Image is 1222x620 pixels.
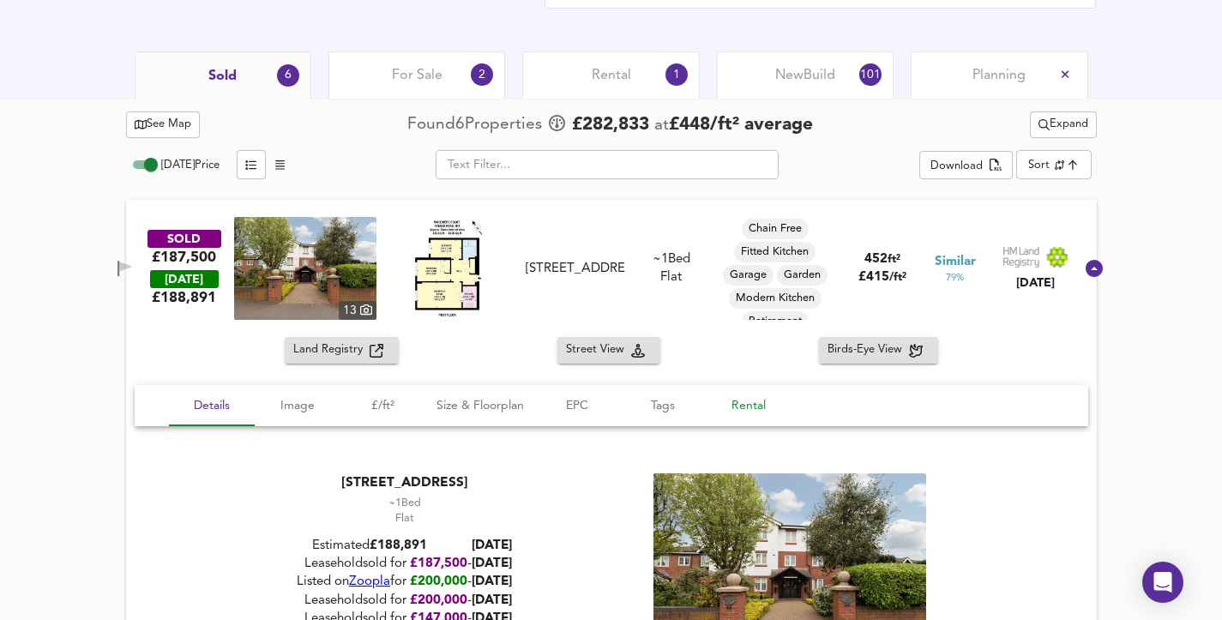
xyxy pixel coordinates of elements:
[665,63,688,86] div: 1
[161,160,220,171] span: [DATE] Price
[412,217,485,320] img: Floorplan
[410,576,467,589] span: £200,000
[135,115,192,135] span: See Map
[126,200,1097,337] div: SOLD£187,500 [DATE]£188,891property thumbnail 13 Floorplan[STREET_ADDRESS]~1Bed FlatChain FreeFit...
[126,111,201,138] button: See Map
[285,337,399,364] button: Land Registry
[297,473,512,492] div: [STREET_ADDRESS]
[777,265,828,286] div: Garden
[1028,157,1050,173] div: Sort
[828,340,909,360] span: Birds-Eye View
[742,311,809,332] div: Retirement
[297,555,512,573] div: Leasehold sold for -
[297,574,512,592] div: Listed on for -
[150,270,219,288] div: [DATE]
[208,67,237,86] span: Sold
[152,248,216,267] div: £187,500
[734,244,816,260] span: Fitted Kitchen
[729,288,822,309] div: Modern Kitchen
[265,395,330,417] span: Image
[297,496,512,511] div: We've estimated the total number of bedrooms from EPC data (2 heated rooms)
[859,63,882,86] div: 101
[946,271,964,285] span: 79 %
[572,112,649,138] span: £ 282,833
[864,253,888,266] span: 452
[436,395,524,417] span: Size & Floorplan
[742,219,809,239] div: Chain Free
[972,66,1026,85] span: Planning
[436,150,779,179] input: Text Filter...
[410,594,467,607] span: £ 200,000
[410,557,467,570] span: £ 187,500
[472,576,512,589] span: [DATE]
[526,260,625,278] div: [STREET_ADDRESS]
[392,66,442,85] span: For Sale
[1030,111,1097,138] div: split button
[566,340,631,360] span: Street View
[1142,562,1183,603] div: Open Intercom Messenger
[234,217,376,320] a: property thumbnail 13
[351,395,416,417] span: £/ft²
[557,337,660,364] button: Street View
[277,64,299,87] div: 6
[472,594,512,607] span: [DATE]
[889,272,906,283] span: / ft²
[1002,246,1069,268] img: Land Registry
[723,268,774,283] span: Garage
[147,230,221,248] div: SOLD
[716,395,781,417] span: Rental
[349,576,390,589] a: Zoopla
[339,301,376,320] div: 13
[742,221,809,237] span: Chain Free
[1084,258,1105,279] svg: Show Details
[1002,274,1069,292] div: [DATE]
[1038,115,1088,135] span: Expand
[293,340,370,360] span: Land Registry
[472,557,512,570] span: [DATE]
[935,253,976,271] span: Similar
[919,151,1013,180] div: split button
[653,250,690,268] div: We've estimated the total number of bedrooms from EPC data (2 heated rooms)
[472,539,512,552] b: [DATE]
[669,116,813,134] span: £ 448 / ft² average
[592,66,631,85] span: Rental
[930,157,983,177] div: Download
[545,395,610,417] span: EPC
[370,539,427,552] span: £ 188,891
[297,592,512,610] div: Leasehold sold for -
[1016,150,1091,179] div: Sort
[1030,111,1097,138] button: Expand
[471,63,493,86] div: 2
[819,337,938,364] button: Birds-Eye View
[888,254,900,265] span: ft²
[234,217,376,320] img: property thumbnail
[630,395,695,417] span: Tags
[297,496,512,527] div: Flat
[519,260,632,278] div: Flat 30, Woodmere Court, 7 Avenue Road, N14 4BW
[919,151,1013,180] button: Download
[179,395,244,417] span: Details
[407,113,546,136] div: Found 6 Propert ies
[654,117,669,134] span: at
[775,66,835,85] span: New Build
[653,250,690,287] div: Flat
[734,242,816,262] div: Fitted Kitchen
[297,537,512,555] div: Estimated
[858,271,906,284] span: £ 415
[742,314,809,329] span: Retirement
[729,291,822,306] span: Modern Kitchen
[777,268,828,283] span: Garden
[152,288,216,307] span: £ 188,891
[723,265,774,286] div: Garage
